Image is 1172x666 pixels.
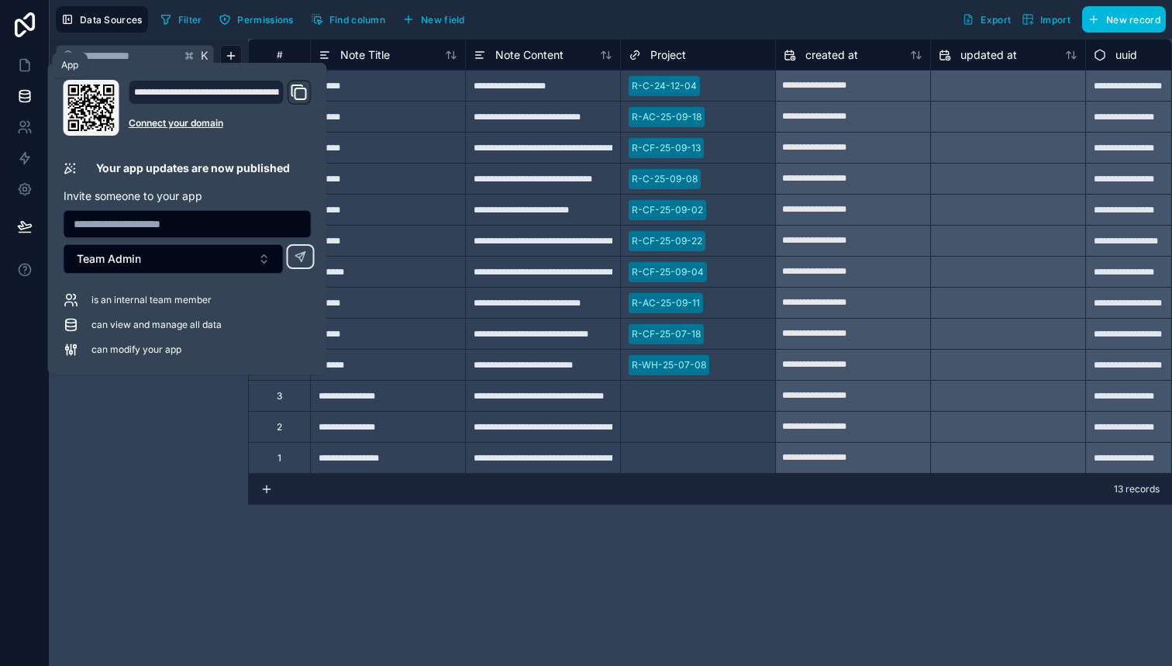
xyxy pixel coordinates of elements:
[61,59,78,71] div: App
[277,421,282,433] div: 2
[77,251,141,267] span: Team Admin
[277,390,282,402] div: 3
[237,14,293,26] span: Permissions
[56,6,148,33] button: Data Sources
[632,172,698,186] div: R-C-25-09-08
[1082,6,1166,33] button: New record
[213,8,298,31] button: Permissions
[260,49,298,60] div: #
[1016,6,1076,33] button: Import
[64,188,312,204] p: Invite someone to your app
[650,47,686,63] span: Project
[632,296,700,310] div: R-AC-25-09-11
[632,141,701,155] div: R-CF-25-09-13
[1076,6,1166,33] a: New record
[632,358,706,372] div: R-WH-25-07-08
[632,265,704,279] div: R-CF-25-09-04
[91,319,222,331] span: can view and manage all data
[981,14,1011,26] span: Export
[960,47,1017,63] span: updated at
[397,8,471,31] button: New field
[1114,483,1160,495] span: 13 records
[632,79,697,93] div: R-C-24-12-04
[421,14,465,26] span: New field
[154,8,208,31] button: Filter
[632,327,701,341] div: R-CF-25-07-18
[213,8,305,31] a: Permissions
[129,117,312,129] a: Connect your domain
[495,47,564,63] span: Note Content
[805,47,858,63] span: created at
[91,294,212,306] span: is an internal team member
[305,8,391,31] button: Find column
[1040,14,1070,26] span: Import
[329,14,385,26] span: Find column
[178,14,202,26] span: Filter
[129,80,312,136] div: Domain and Custom Link
[277,452,281,464] div: 1
[1115,47,1137,63] span: uuid
[632,234,702,248] div: R-CF-25-09-22
[96,160,290,176] p: Your app updates are now published
[632,203,703,217] div: R-CF-25-09-02
[91,343,181,356] span: can modify your app
[957,6,1016,33] button: Export
[64,244,284,274] button: Select Button
[340,47,390,63] span: Note Title
[632,110,701,124] div: R-AC-25-09-18
[80,14,143,26] span: Data Sources
[1106,14,1160,26] span: New record
[199,50,210,61] span: K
